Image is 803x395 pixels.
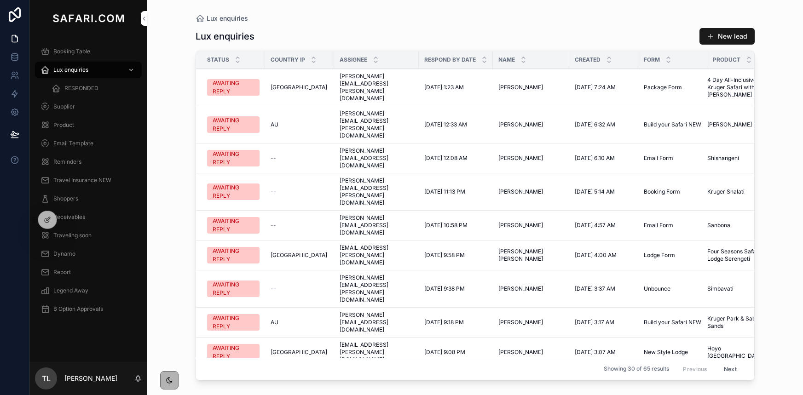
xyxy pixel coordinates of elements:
[644,285,702,292] a: Unbounce
[271,84,327,91] span: [GEOGRAPHIC_DATA]
[53,305,103,313] span: B Option Approvals
[424,222,468,229] span: [DATE] 10:58 PM
[699,28,755,45] button: New lead
[575,349,616,356] span: [DATE] 3:07 AM
[424,252,487,259] a: [DATE] 9:58 PM
[64,85,98,92] span: RESPONDED
[644,155,673,162] span: Email Form
[340,147,413,169] a: [PERSON_NAME][EMAIL_ADDRESS][DOMAIN_NAME]
[575,222,633,229] a: [DATE] 4:57 AM
[207,150,260,166] a: AWAITING REPLY
[424,56,476,63] span: Respond by date
[707,188,745,195] span: Kruger Shalati
[707,285,734,292] span: Simbavati
[707,248,773,263] span: Four Seasons Safari Lodge Serengeti
[53,121,74,129] span: Product
[340,73,413,102] span: [PERSON_NAME][EMAIL_ADDRESS][PERSON_NAME][DOMAIN_NAME]
[340,177,413,206] a: [PERSON_NAME][EMAIL_ADDRESS][PERSON_NAME][DOMAIN_NAME]
[498,84,543,91] span: [PERSON_NAME]
[713,56,740,63] span: Product
[707,285,773,292] a: Simbavati
[707,155,773,162] a: Shishangeni
[498,319,543,326] span: [PERSON_NAME]
[271,285,276,292] span: --
[53,103,75,110] span: Supplier
[213,150,254,166] div: AWAITING REPLY
[498,349,564,356] a: [PERSON_NAME]
[53,48,90,55] span: Booking Table
[644,188,680,195] span: Booking Form
[644,121,702,128] a: Build your Safari NEW
[271,188,276,195] span: --
[575,222,616,229] span: [DATE] 4:57 AM
[340,56,367,63] span: Assignee
[207,217,260,234] a: AWAITING REPLY
[644,252,702,259] a: Lodge Form
[498,319,564,326] a: [PERSON_NAME]
[271,56,305,63] span: Country IP
[271,285,329,292] a: --
[707,121,752,128] span: [PERSON_NAME]
[271,121,278,128] span: AU
[340,274,413,303] a: [PERSON_NAME][EMAIL_ADDRESS][PERSON_NAME][DOMAIN_NAME]
[46,80,142,97] a: RESPONDED
[53,195,78,202] span: Shoppers
[207,183,260,200] a: AWAITING REPLY
[271,155,329,162] a: --
[498,121,564,128] a: [PERSON_NAME]
[575,121,615,128] span: [DATE] 6:32 AM
[340,244,413,266] a: [EMAIL_ADDRESS][PERSON_NAME][DOMAIN_NAME]
[575,285,615,292] span: [DATE] 3:37 AM
[498,285,543,292] span: [PERSON_NAME]
[35,282,142,299] a: Legend Away
[53,177,111,184] span: Travel Insurance NEW
[35,227,142,244] a: Traveling soon
[53,232,92,239] span: Traveling soon
[35,190,142,207] a: Shoppers
[644,252,675,259] span: Lodge Form
[340,311,413,333] span: [PERSON_NAME][EMAIL_ADDRESS][DOMAIN_NAME]
[29,37,147,329] div: scrollable content
[35,98,142,115] a: Supplier
[207,116,260,133] a: AWAITING REPLY
[51,11,126,26] img: App logo
[213,344,254,361] div: AWAITING REPLY
[35,172,142,189] a: Travel Insurance NEW
[271,84,329,91] a: [GEOGRAPHIC_DATA]
[213,314,254,331] div: AWAITING REPLY
[271,319,329,326] a: AU
[424,349,487,356] a: [DATE] 9:08 PM
[498,248,564,263] a: [PERSON_NAME] [PERSON_NAME]
[424,252,465,259] span: [DATE] 9:58 PM
[53,66,88,74] span: Lux enquiries
[53,250,75,258] span: Dynamo
[271,188,329,195] a: --
[575,188,615,195] span: [DATE] 5:14 AM
[196,30,254,43] h1: Lux enquiries
[271,222,276,229] span: --
[35,135,142,152] a: Email Template
[707,315,773,330] a: Kruger Park & Sabi Sands
[424,155,487,162] a: [DATE] 12:08 AM
[35,43,142,60] a: Booking Table
[271,222,329,229] a: --
[604,366,669,373] span: Showing 30 of 65 results
[707,76,773,98] span: 4 Day All-Inclusive Kruger Safari with [PERSON_NAME]
[271,349,329,356] a: [GEOGRAPHIC_DATA]
[340,341,413,363] a: [EMAIL_ADDRESS][PERSON_NAME][DOMAIN_NAME]
[575,319,633,326] a: [DATE] 3:17 AM
[213,247,254,263] div: AWAITING REPLY
[424,188,465,195] span: [DATE] 11:13 PM
[707,222,730,229] span: Sanbona
[644,188,702,195] a: Booking Form
[35,117,142,133] a: Product
[498,56,515,63] span: Name
[424,121,467,128] span: [DATE] 12:33 AM
[213,281,254,297] div: AWAITING REPLY
[271,319,278,326] span: AU
[424,285,487,292] a: [DATE] 9:38 PM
